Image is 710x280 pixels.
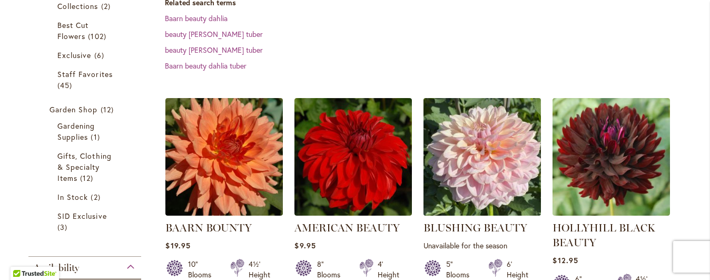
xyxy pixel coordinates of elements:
a: Baarn beauty dahlia [165,13,228,23]
span: $12.95 [553,255,578,265]
a: SID Exclusive [57,210,115,233]
span: Best Cut Flowers [57,20,88,41]
a: HOLLYHILL BLACK BEAUTY [553,208,670,218]
a: Exclusive [57,50,115,61]
div: 4½' Height [249,259,270,280]
a: Staff Favorites [57,69,115,91]
div: 4' Height [378,259,399,280]
a: Gifts, Clothing &amp; Specialty Items [57,150,115,184]
img: AMERICAN BEAUTY [294,98,412,216]
a: Baarn beauty dahlia tuber [165,61,246,71]
p: Unavailable for the season [423,240,541,250]
a: Gardening Supplies [57,120,115,142]
span: 6 [94,50,107,61]
span: 3 [57,221,70,233]
a: AMERICAN BEAUTY [294,208,412,218]
a: Best Cut Flowers [57,20,115,42]
a: BLUSHING BEAUTY [423,221,527,234]
a: Baarn Bounty [165,208,283,218]
iframe: Launch Accessibility Center [8,243,37,272]
a: HOLLYHILL BLACK BEAUTY [553,221,655,249]
a: beauty [PERSON_NAME] tuber [165,29,263,39]
a: AMERICAN BEAUTY [294,221,400,234]
span: Garden Shop [50,104,98,114]
span: 12 [80,172,96,184]
span: 2 [101,1,113,12]
span: In Stock [57,192,88,202]
a: In Stock [57,191,115,202]
span: 12 [101,104,116,115]
span: $9.95 [294,240,315,250]
div: 10" Blooms [188,259,218,280]
span: Collections [57,1,98,11]
span: Gardening Supplies [57,121,95,142]
span: Availability [34,262,79,274]
a: Collections [57,1,115,12]
span: $19.95 [165,240,190,250]
span: Exclusive [57,50,91,60]
div: 5" Blooms [446,259,476,280]
span: 2 [91,191,103,202]
span: Staff Favorites [57,69,113,79]
a: BAARN BOUNTY [165,221,252,234]
span: 1 [91,131,102,142]
div: 8" Blooms [317,259,347,280]
span: 45 [57,80,75,91]
img: BLUSHING BEAUTY [421,95,544,218]
a: beauty [PERSON_NAME] tuber [165,45,263,55]
span: Gifts, Clothing & Specialty Items [57,151,112,183]
a: Garden Shop [50,104,123,115]
a: BLUSHING BEAUTY [423,208,541,218]
div: 6' Height [507,259,528,280]
img: HOLLYHILL BLACK BEAUTY [553,98,670,216]
img: Baarn Bounty [165,98,283,216]
span: SID Exclusive [57,211,107,221]
span: 102 [88,31,109,42]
